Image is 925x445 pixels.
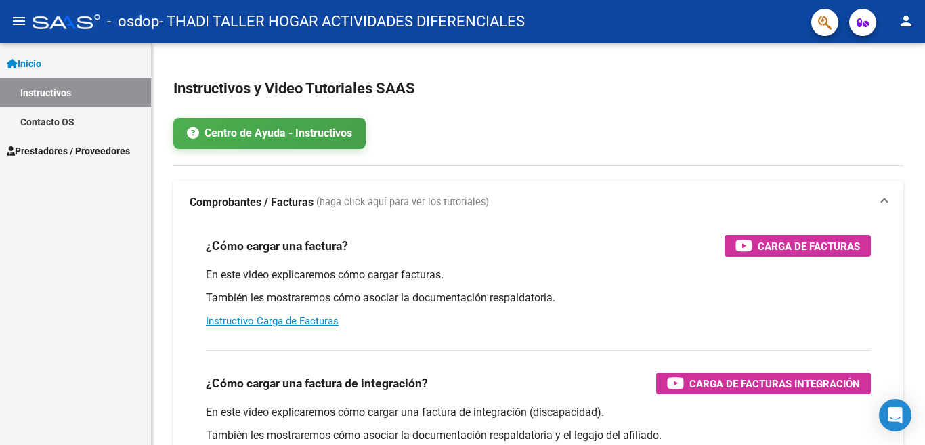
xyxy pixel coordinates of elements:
span: - THADI TALLER HOGAR ACTIVIDADES DIFERENCIALES [159,7,525,37]
h3: ¿Cómo cargar una factura? [206,236,348,255]
span: Inicio [7,56,41,71]
div: Open Intercom Messenger [879,399,911,431]
strong: Comprobantes / Facturas [190,195,314,210]
span: Prestadores / Proveedores [7,144,130,158]
p: También les mostraremos cómo asociar la documentación respaldatoria. [206,291,871,305]
mat-icon: menu [11,13,27,29]
a: Centro de Ayuda - Instructivos [173,118,366,149]
button: Carga de Facturas [725,235,871,257]
p: También les mostraremos cómo asociar la documentación respaldatoria y el legajo del afiliado. [206,428,871,443]
a: Instructivo Carga de Facturas [206,315,339,327]
mat-expansion-panel-header: Comprobantes / Facturas (haga click aquí para ver los tutoriales) [173,181,903,224]
span: Carga de Facturas Integración [689,375,860,392]
mat-icon: person [898,13,914,29]
button: Carga de Facturas Integración [656,373,871,394]
span: (haga click aquí para ver los tutoriales) [316,195,489,210]
h3: ¿Cómo cargar una factura de integración? [206,374,428,393]
p: En este video explicaremos cómo cargar facturas. [206,268,871,282]
h2: Instructivos y Video Tutoriales SAAS [173,76,903,102]
span: - osdop [107,7,159,37]
span: Carga de Facturas [758,238,860,255]
p: En este video explicaremos cómo cargar una factura de integración (discapacidad). [206,405,871,420]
